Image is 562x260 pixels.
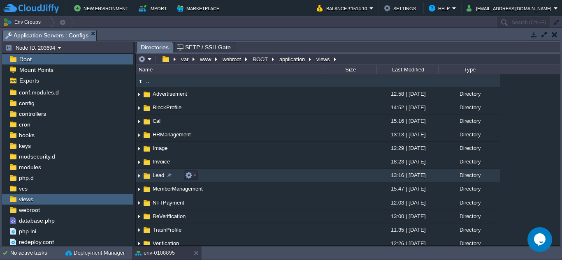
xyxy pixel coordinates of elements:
div: Directory [438,182,500,195]
span: redeploy.conf [17,238,55,246]
a: TrashProfile [151,226,183,233]
a: views [17,196,35,203]
a: ReVerification [151,213,187,220]
a: .. [145,77,151,84]
div: Directory [438,210,500,223]
span: Application Servers : Configs [5,30,88,41]
div: 12:26 | [DATE] [376,237,438,250]
span: SFTP / SSH Gate [177,42,231,52]
button: var [180,55,190,63]
div: 12:58 | [DATE] [376,87,438,100]
img: AMDAwAAAACH5BAEAAAAALAAAAAABAAEAAAICRAEAOw== [142,131,151,140]
button: application [278,55,307,63]
img: AMDAwAAAACH5BAEAAAAALAAAAAABAAEAAAICRAEAOw== [136,77,145,86]
img: CloudJiffy [3,3,59,14]
div: 11:35 | [DATE] [376,223,438,236]
a: modsecurity.d [17,153,56,160]
span: NTTPayment [151,199,186,206]
span: Directories [141,42,169,53]
a: Advertisement [151,90,188,97]
div: Size [324,65,376,74]
a: conf.modules.d [17,89,60,96]
input: Click to enter the path [136,53,560,65]
a: Image [151,145,169,152]
button: views [315,55,332,63]
img: AMDAwAAAACH5BAEAAAAALAAAAAABAAEAAAICRAEAOw== [142,225,151,235]
a: keys [17,142,32,150]
a: php.d [17,174,35,182]
div: Directory [438,128,500,141]
a: BlockProfile [151,104,183,111]
div: Directory [438,237,500,250]
a: vcs [17,185,29,192]
img: AMDAwAAAACH5BAEAAAAALAAAAAABAAEAAAICRAEAOw== [136,156,142,168]
div: 15:16 | [DATE] [376,115,438,127]
a: MemberManagement [151,185,204,192]
span: modules [17,163,42,171]
a: Root [18,55,33,63]
a: controllers [17,110,47,117]
div: Directory [438,196,500,209]
a: database.php [17,217,56,224]
div: Last Modified [377,65,438,74]
div: Name [137,65,323,74]
div: Directory [438,142,500,154]
div: Directory [438,87,500,100]
a: hooks [17,131,36,139]
a: config [17,99,36,107]
a: Mount Points [18,66,55,74]
a: Exports [18,77,40,84]
img: AMDAwAAAACH5BAEAAAAALAAAAAABAAEAAAICRAEAOw== [136,115,142,128]
a: Invoice [151,158,171,165]
img: AMDAwAAAACH5BAEAAAAALAAAAAABAAEAAAICRAEAOw== [142,104,151,113]
a: Lead [151,172,165,179]
div: 12:29 | [DATE] [376,142,438,154]
div: Directory [438,223,500,236]
button: Help [429,3,452,13]
img: AMDAwAAAACH5BAEAAAAALAAAAAABAAEAAAICRAEAOw== [136,101,142,114]
img: AMDAwAAAACH5BAEAAAAALAAAAAABAAEAAAICRAEAOw== [142,117,151,126]
div: 13:00 | [DATE] [376,210,438,223]
div: No active tasks [10,246,62,260]
div: Directory [438,155,500,168]
img: AMDAwAAAACH5BAEAAAAALAAAAAABAAEAAAICRAEAOw== [142,212,151,221]
a: HRManagement [151,131,192,138]
img: AMDAwAAAACH5BAEAAAAALAAAAAABAAEAAAICRAEAOw== [136,224,142,237]
img: AMDAwAAAACH5BAEAAAAALAAAAAABAAEAAAICRAEAOw== [142,144,151,153]
a: Call [151,117,163,124]
img: AMDAwAAAACH5BAEAAAAALAAAAAABAAEAAAICRAEAOw== [136,88,142,101]
a: webroot [17,206,41,214]
button: ROOT [251,55,270,63]
img: AMDAwAAAACH5BAEAAAAALAAAAAABAAEAAAICRAEAOw== [142,185,151,194]
button: [EMAIL_ADDRESS][DOMAIN_NAME] [467,3,554,13]
img: AMDAwAAAACH5BAEAAAAALAAAAAABAAEAAAICRAEAOw== [142,90,151,99]
span: Verification [151,240,180,247]
button: New Environment [74,3,131,13]
span: cron [17,121,32,128]
div: Directory [438,169,500,182]
button: www [199,55,213,63]
img: AMDAwAAAACH5BAEAAAAALAAAAAABAAEAAAICRAEAOw== [136,129,142,141]
iframe: chat widget [527,227,554,252]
